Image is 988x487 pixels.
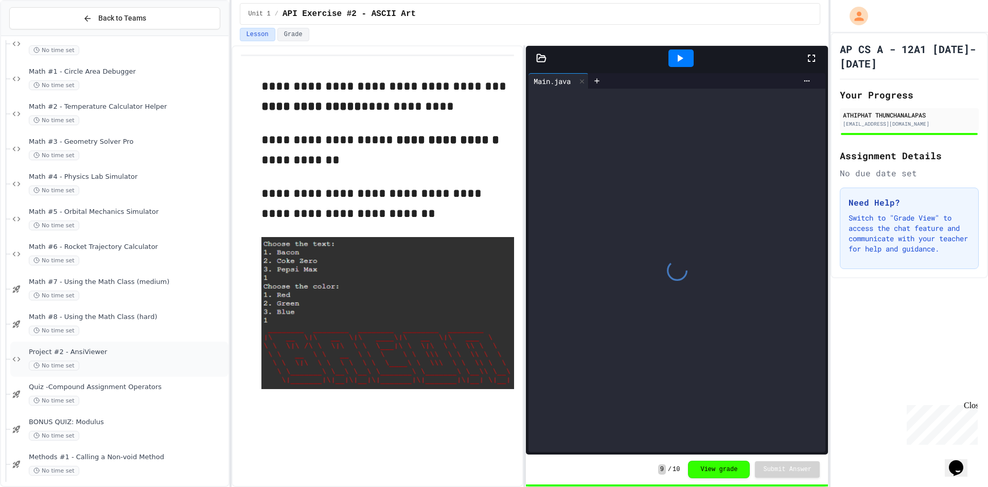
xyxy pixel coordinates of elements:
[4,4,71,65] div: Chat with us now!Close
[275,10,278,18] span: /
[277,28,309,41] button: Grade
[29,383,226,392] span: Quiz -Compound Assignment Operators
[29,256,79,265] span: No time set
[29,68,226,76] span: Math #1 - Circle Area Debugger
[29,278,226,287] span: Math #7 - Using the Math Class (medium)
[29,453,226,462] span: Methods #1 - Calling a Non-void Method
[843,120,976,128] div: [EMAIL_ADDRESS][DOMAIN_NAME]
[29,291,79,300] span: No time set
[29,361,79,371] span: No time set
[843,110,976,120] div: ATHIPHAT THUNCHANALAPAS
[29,45,79,55] span: No time set
[658,464,666,475] span: 9
[29,138,226,146] span: Math #3 - Geometry Solver Pro
[763,465,811,474] span: Submit Answer
[29,173,226,181] span: Math #4 - Physics Lab Simulator
[29,221,79,230] span: No time set
[29,243,226,251] span: Math #6 - Rocket Trajectory Calculator
[29,431,79,441] span: No time set
[29,115,79,125] span: No time set
[903,401,978,445] iframe: chat widget
[528,73,589,89] div: Main.java
[29,396,79,406] span: No time set
[688,461,750,478] button: View grade
[29,150,79,160] span: No time set
[29,208,226,216] span: Math #5 - Orbital Mechanics Simulator
[29,466,79,476] span: No time set
[29,186,79,195] span: No time set
[98,13,146,24] span: Back to Teams
[29,103,226,111] span: Math #2 - Temperature Calculator Helper
[240,28,275,41] button: Lesson
[528,76,576,87] div: Main.java
[249,10,271,18] span: Unit 1
[840,88,979,102] h2: Your Progress
[840,42,979,71] h1: AP CS A - 12A1 [DATE]-[DATE]
[283,8,416,20] span: API Exercise #2 - ASCII Art
[29,313,226,322] span: Math #8 - Using the Math Class (hard)
[673,465,680,474] span: 10
[849,213,970,254] p: Switch to "Grade View" to access the chat feature and communicate with your teacher for help and ...
[840,148,979,163] h2: Assignment Details
[945,446,978,477] iframe: chat widget
[840,167,979,179] div: No due date set
[668,465,672,474] span: /
[755,461,820,478] button: Submit Answer
[839,4,871,28] div: My Account
[29,326,79,335] span: No time set
[29,418,226,427] span: BONUS QUIZ: Modulus
[849,196,970,209] h3: Need Help?
[9,7,220,29] button: Back to Teams
[29,348,226,357] span: Project #2 - AnsiViewer
[29,80,79,90] span: No time set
